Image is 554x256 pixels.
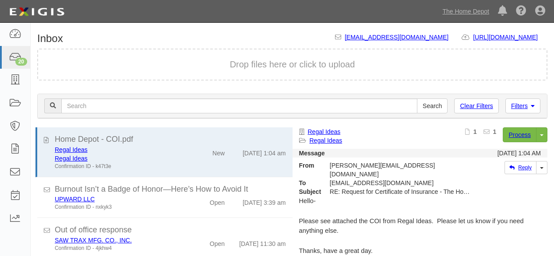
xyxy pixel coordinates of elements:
[55,154,184,163] div: Regal Ideas
[55,237,132,244] a: SAW TRAX MFG. CO., INC.
[210,195,225,207] div: Open
[37,33,63,44] h1: Inbox
[55,145,184,154] div: Regal Ideas
[299,197,316,204] span: Hello-
[493,128,497,135] b: 1
[323,161,477,179] div: [PERSON_NAME][EMAIL_ADDRESS][DOMAIN_NAME]
[505,161,536,174] a: Reply
[293,161,323,170] strong: From
[55,155,88,162] a: Regal Ideas
[243,195,286,207] div: [DATE] 3:39 am
[323,179,477,187] div: agreement-43vryp@sbainsurance.homedepot.com
[417,98,448,113] input: Search
[55,184,286,195] div: Burnout Isn’t a Badge of Honor—Here’s How to Avoid It
[212,145,225,158] div: New
[310,137,342,144] a: Regal Ideas
[239,236,286,248] div: [DATE] 11:30 am
[15,58,27,66] div: 20
[243,145,286,158] div: [DATE] 1:04 am
[516,6,526,17] i: Help Center - Complianz
[55,245,184,252] div: Confirmation ID - 4jkhw4
[345,34,448,41] a: [EMAIL_ADDRESS][DOMAIN_NAME]
[505,98,540,113] a: Filters
[210,236,225,248] div: Open
[498,149,541,158] div: [DATE] 1:04 AM
[293,187,323,196] strong: Subject
[61,98,417,113] input: Search
[55,224,286,236] div: Out of office response
[7,4,67,20] img: logo-5460c22ac91f19d4615b14bd174203de0afe785f0fc80cf4dbbc73dc1793850b.png
[473,34,547,41] a: [URL][DOMAIN_NAME]
[454,98,498,113] a: Clear Filters
[230,58,355,71] button: Drop files here or click to upload
[55,196,95,203] a: UPWARD LLC
[299,150,325,157] strong: Message
[293,179,323,187] strong: To
[473,128,477,135] b: 1
[308,128,341,135] a: Regal Ideas
[55,163,184,170] div: Confirmation ID - k47t3e
[55,146,88,153] a: Regal Ideas
[55,203,184,211] div: Confirmation ID - nxkyk3
[55,134,286,145] div: Home Depot - COI.pdf
[503,127,536,142] a: Process
[438,3,494,20] a: The Home Depot
[323,187,477,196] div: RE: Request for Certificate of Insurance - The Home Depot
[299,217,524,235] span: Please see attached the COI from Regal Ideas. Please let us know if you need anything else.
